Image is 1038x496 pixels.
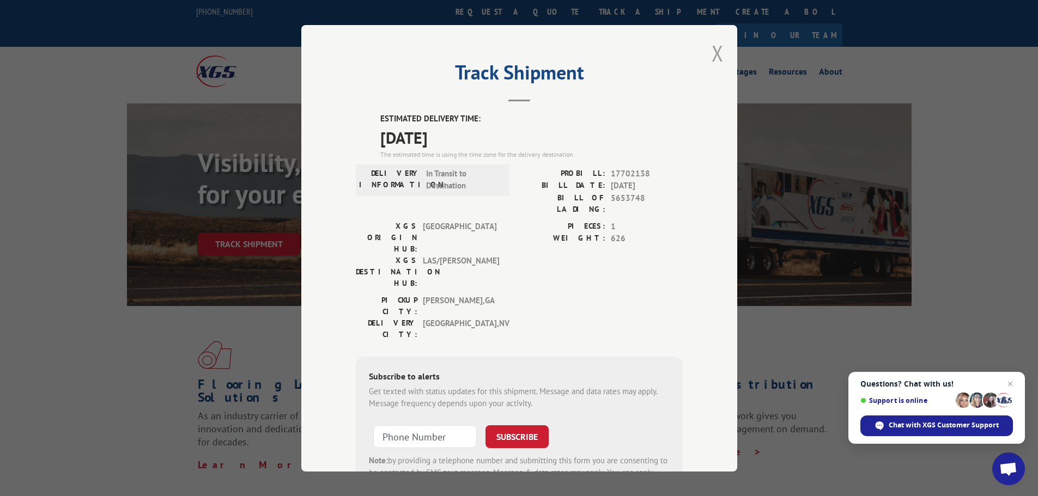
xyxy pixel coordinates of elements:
span: [GEOGRAPHIC_DATA] , NV [423,317,496,340]
label: WEIGHT: [519,232,605,245]
label: DELIVERY CITY: [356,317,417,340]
div: Open chat [992,452,1025,485]
span: [PERSON_NAME] , GA [423,294,496,317]
span: 1 [611,220,683,232]
span: Support is online [860,396,952,405]
span: Close chat [1004,377,1017,390]
div: The estimated time is using the time zone for the delivery destination. [380,149,683,159]
label: DELIVERY INFORMATION: [359,167,421,192]
div: Subscribe to alerts [369,369,670,385]
strong: Note: [369,455,388,465]
h2: Track Shipment [356,65,683,85]
label: BILL OF LADING: [519,192,605,215]
span: Questions? Chat with us! [860,379,1013,388]
div: by providing a telephone number and submitting this form you are consenting to be contacted by SM... [369,454,670,491]
span: [DATE] [611,180,683,192]
span: In Transit to Destination [426,167,500,192]
label: PIECES: [519,220,605,232]
div: Chat with XGS Customer Support [860,415,1013,436]
label: BILL DATE: [519,180,605,192]
span: [DATE] [380,125,683,149]
span: 17702138 [611,167,683,180]
span: LAS/[PERSON_NAME] [423,254,496,289]
input: Phone Number [373,425,477,448]
button: SUBSCRIBE [485,425,549,448]
span: [GEOGRAPHIC_DATA] [423,220,496,254]
label: PROBILL: [519,167,605,180]
label: XGS ORIGIN HUB: [356,220,417,254]
label: ESTIMATED DELIVERY TIME: [380,113,683,125]
button: Close modal [712,39,724,68]
span: 626 [611,232,683,245]
span: Chat with XGS Customer Support [889,420,999,430]
label: XGS DESTINATION HUB: [356,254,417,289]
span: 5653748 [611,192,683,215]
div: Get texted with status updates for this shipment. Message and data rates may apply. Message frequ... [369,385,670,409]
label: PICKUP CITY: [356,294,417,317]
